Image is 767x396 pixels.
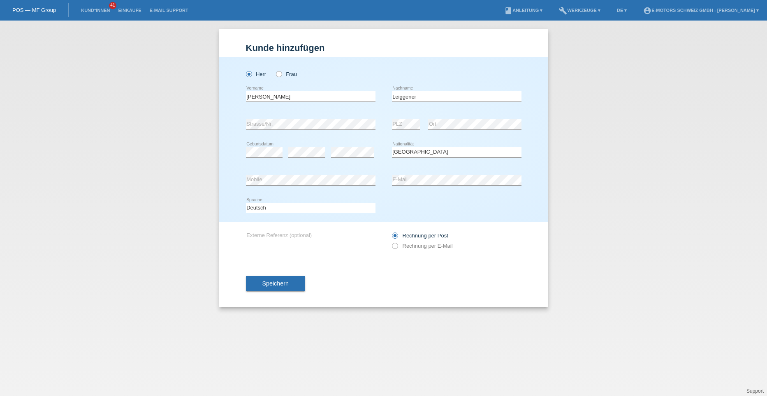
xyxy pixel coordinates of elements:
a: bookAnleitung ▾ [500,8,547,13]
a: Kund*innen [77,8,114,13]
a: account_circleE-Motors Schweiz GmbH - [PERSON_NAME] ▾ [639,8,763,13]
a: DE ▾ [613,8,631,13]
i: account_circle [643,7,651,15]
label: Frau [276,71,297,77]
input: Rechnung per E-Mail [392,243,397,253]
input: Herr [246,71,251,76]
a: POS — MF Group [12,7,56,13]
input: Frau [276,71,281,76]
span: 41 [109,2,116,9]
label: Rechnung per Post [392,233,448,239]
i: build [559,7,567,15]
label: Herr [246,71,266,77]
a: Support [746,388,764,394]
a: Einkäufe [114,8,145,13]
span: Speichern [262,280,289,287]
h1: Kunde hinzufügen [246,43,521,53]
i: book [504,7,512,15]
input: Rechnung per Post [392,233,397,243]
a: buildWerkzeuge ▾ [555,8,605,13]
label: Rechnung per E-Mail [392,243,453,249]
button: Speichern [246,276,305,292]
a: E-Mail Support [146,8,192,13]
